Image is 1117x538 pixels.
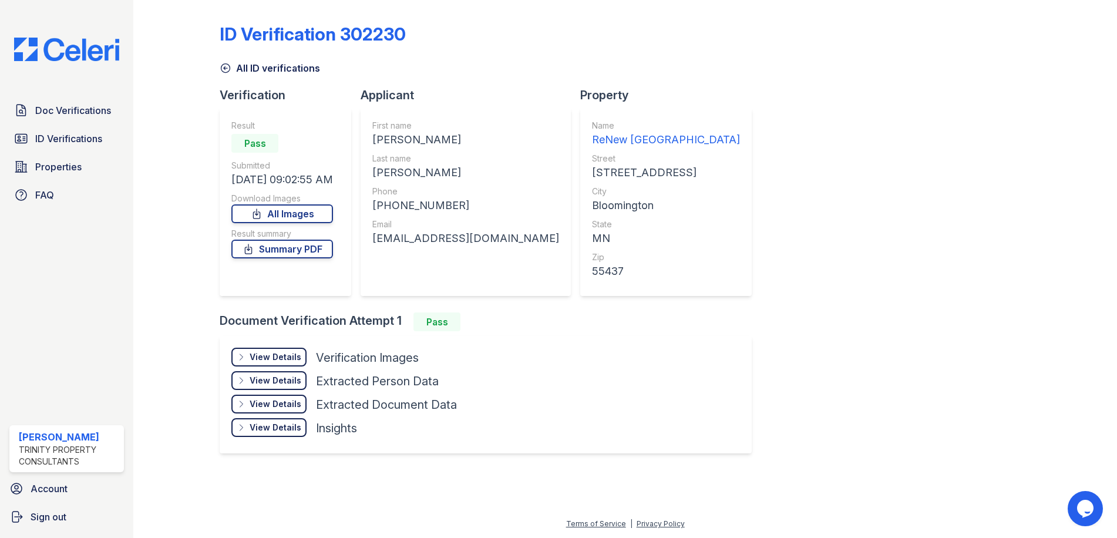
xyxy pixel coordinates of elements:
div: Bloomington [592,197,740,214]
div: Zip [592,251,740,263]
div: View Details [250,375,301,386]
a: All Images [231,204,333,223]
div: City [592,186,740,197]
div: Download Images [231,193,333,204]
div: [PERSON_NAME] [19,430,119,444]
a: ID Verifications [9,127,124,150]
iframe: chat widget [1068,491,1105,526]
div: Street [592,153,740,164]
div: [PERSON_NAME] [372,132,559,148]
div: Property [580,87,761,103]
a: Sign out [5,505,129,529]
a: Doc Verifications [9,99,124,122]
div: Name [592,120,740,132]
div: Submitted [231,160,333,172]
div: Verification [220,87,361,103]
span: Sign out [31,510,66,524]
div: Applicant [361,87,580,103]
div: Result [231,120,333,132]
div: MN [592,230,740,247]
div: Last name [372,153,559,164]
a: FAQ [9,183,124,207]
div: [PHONE_NUMBER] [372,197,559,214]
div: [PERSON_NAME] [372,164,559,181]
div: [DATE] 09:02:55 AM [231,172,333,188]
div: View Details [250,398,301,410]
div: View Details [250,422,301,433]
span: ID Verifications [35,132,102,146]
a: All ID verifications [220,61,320,75]
div: View Details [250,351,301,363]
div: ID Verification 302230 [220,23,406,45]
div: Extracted Document Data [316,396,457,413]
div: Pass [231,134,278,153]
div: Phone [372,186,559,197]
a: Name ReNew [GEOGRAPHIC_DATA] [592,120,740,148]
a: Summary PDF [231,240,333,258]
div: | [630,519,632,528]
div: Pass [413,312,460,331]
div: Result summary [231,228,333,240]
div: Email [372,218,559,230]
span: Doc Verifications [35,103,111,117]
div: 55437 [592,263,740,280]
span: Properties [35,160,82,174]
a: Account [5,477,129,500]
div: Document Verification Attempt 1 [220,312,761,331]
div: Trinity Property Consultants [19,444,119,468]
div: Extracted Person Data [316,373,439,389]
a: Privacy Policy [637,519,685,528]
div: First name [372,120,559,132]
a: Terms of Service [566,519,626,528]
span: FAQ [35,188,54,202]
div: Verification Images [316,349,419,366]
div: Insights [316,420,357,436]
div: [STREET_ADDRESS] [592,164,740,181]
div: State [592,218,740,230]
div: [EMAIL_ADDRESS][DOMAIN_NAME] [372,230,559,247]
span: Account [31,482,68,496]
div: ReNew [GEOGRAPHIC_DATA] [592,132,740,148]
a: Properties [9,155,124,179]
img: CE_Logo_Blue-a8612792a0a2168367f1c8372b55b34899dd931a85d93a1a3d3e32e68fde9ad4.png [5,38,129,61]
